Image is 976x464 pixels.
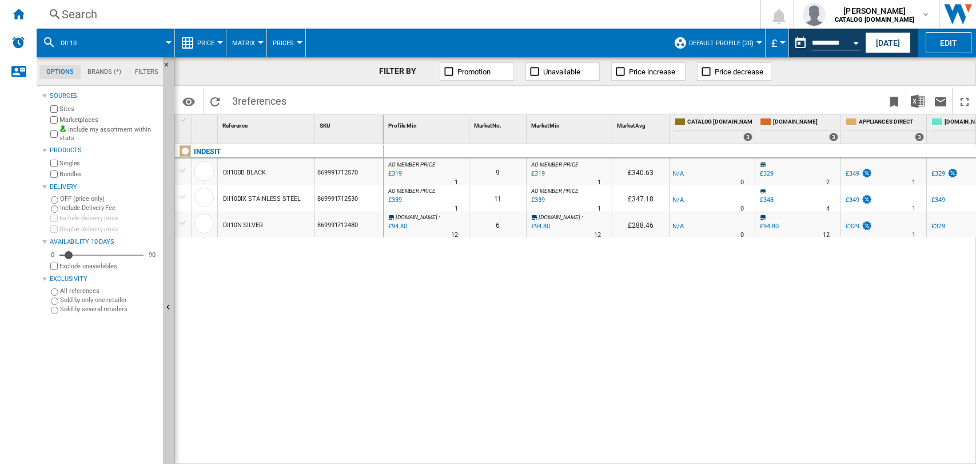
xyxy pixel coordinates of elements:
[861,221,873,231] img: promotionV3.png
[60,195,158,203] label: OFF (price only)
[60,287,158,295] label: All references
[760,196,774,204] div: £348
[687,118,752,128] span: CATALOG [DOMAIN_NAME]
[220,115,314,133] div: Sort None
[615,115,669,133] div: Sort None
[581,214,583,220] span: :
[543,68,580,76] span: Unavailable
[789,31,812,54] button: md-calendar
[469,211,526,237] div: 6
[846,31,866,51] button: Open calendar
[223,186,301,212] div: DII10DIX STAINLESS STEEL
[220,115,314,133] div: Reference Sort None
[766,29,789,57] md-menu: Currency
[238,95,286,107] span: references
[50,170,58,178] input: Bundles
[823,229,830,241] div: Delivery Time : 12 days
[232,39,255,47] span: Matrix
[529,195,545,206] div: Last updated : Wednesday, 6 August 2025 23:00
[50,105,58,113] input: Sites
[273,39,294,47] span: Prices
[226,88,292,112] span: 3
[597,203,601,215] div: Delivery Time : 1 day
[865,32,911,53] button: [DATE]
[50,237,158,247] div: Availability 10 Days
[740,177,744,188] div: Delivery Time : 0 day
[931,170,945,177] div: £329
[612,158,669,185] div: £340.63
[906,88,929,114] button: Download in Excel
[531,188,579,194] span: AO MEMBER PRICE
[672,221,684,232] div: N/A
[844,168,873,180] div: £349
[177,91,200,112] button: Options
[931,196,945,204] div: £349
[929,88,952,114] button: Send this report by email
[50,263,58,270] input: Display delivery price
[455,177,458,188] div: Delivery Time : 1 day
[771,37,777,49] span: £
[740,203,744,215] div: Delivery Time : 0 day
[672,115,755,144] div: CATALOG [DOMAIN_NAME] 3 offers sold by CATALOG BEKO.UK
[51,307,58,314] input: Sold by several retailers
[51,196,58,204] input: OFF (price only)
[204,88,226,114] button: Reload
[388,188,436,194] span: AO MEMBER PRICE
[59,262,158,271] label: Exclude unavailables
[846,170,859,177] div: £349
[803,3,826,26] img: profile.jpg
[472,115,526,133] div: Sort None
[163,57,177,78] button: Hide
[617,122,646,129] span: Market Avg
[930,168,958,180] div: £329
[81,65,128,79] md-tab-item: Brands (*)
[315,185,383,211] div: 869991712530
[743,133,752,141] div: 3 offers sold by CATALOG BEKO.UK
[386,115,469,133] div: Profile Min Sort None
[317,115,383,133] div: SKU Sort None
[740,229,744,241] div: Delivery Time : 0 day
[387,221,407,232] div: Last updated : Wednesday, 6 August 2025 23:00
[760,223,778,230] div: £94.80
[773,118,838,128] span: [DOMAIN_NAME]
[612,185,669,211] div: £347.18
[128,65,165,79] md-tab-item: Filters
[529,115,612,133] div: Market Min Sort None
[223,160,266,186] div: DII10DB BLACK
[861,168,873,178] img: promotionV3.png
[689,39,754,47] span: Default profile (20)
[539,214,580,220] span: [DOMAIN_NAME]
[59,125,158,143] label: Include my assortment within stats
[612,211,669,237] div: £288.46
[451,229,458,241] div: Delivery Time : 12 days
[758,221,778,232] div: £94.80
[50,183,158,192] div: Delivery
[223,212,263,239] div: DII10N SILVER
[672,195,684,206] div: N/A
[60,296,158,304] label: Sold by only one retailer
[930,195,945,206] div: £349
[387,195,402,206] div: Last updated : Wednesday, 6 August 2025 23:00
[51,205,58,213] input: Include Delivery Fee
[715,68,763,76] span: Price decrease
[48,251,57,259] div: 0
[529,168,545,180] div: Last updated : Wednesday, 6 August 2025 23:00
[771,29,783,57] button: £
[50,146,158,155] div: Products
[387,168,402,180] div: Last updated : Wednesday, 6 August 2025 23:00
[529,115,612,133] div: Sort None
[273,29,300,57] div: Prices
[915,133,924,141] div: 3 offers sold by APPLIANCES DIRECT
[222,122,248,129] span: Reference
[911,94,925,108] img: excel-24x24.png
[455,203,458,215] div: Delivery Time : 1 day
[953,88,976,114] button: Maximize
[844,195,873,206] div: £349
[912,229,915,241] div: Delivery Time : 1 day
[11,35,25,49] img: alerts-logo.svg
[197,29,220,57] button: Price
[320,122,330,129] span: SKU
[474,122,501,129] span: Market No.
[315,211,383,237] div: 869991712480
